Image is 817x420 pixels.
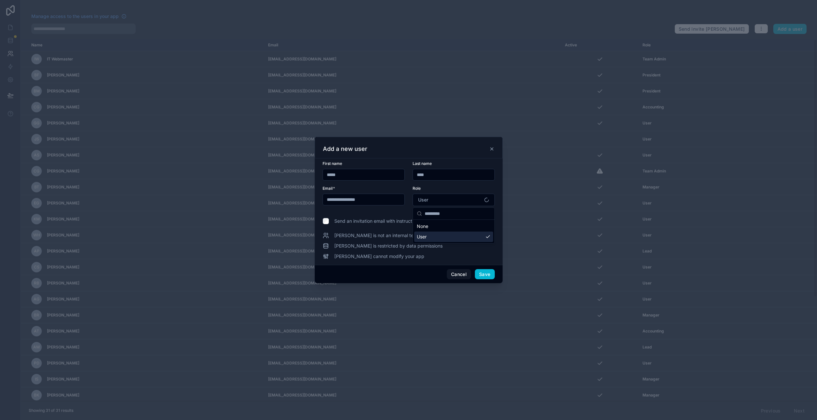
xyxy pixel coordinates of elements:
div: None [414,221,493,232]
span: User [418,197,428,203]
span: User [417,234,427,240]
span: [PERSON_NAME] cannot modify your app [334,253,424,260]
input: Send an invitation email with instructions to log in [323,218,329,224]
span: Email [323,186,333,191]
h3: Add a new user [323,145,367,153]
span: [PERSON_NAME] is restricted by data permissions [334,243,443,249]
span: Send an invitation email with instructions to log in [334,218,439,224]
span: Last name [413,161,432,166]
span: First name [323,161,342,166]
button: Select Button [413,194,495,206]
span: [PERSON_NAME] is not an internal team member [334,232,439,239]
button: Cancel [447,269,471,280]
button: Save [475,269,494,280]
span: Role [413,186,421,191]
div: Suggestions [413,220,494,243]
